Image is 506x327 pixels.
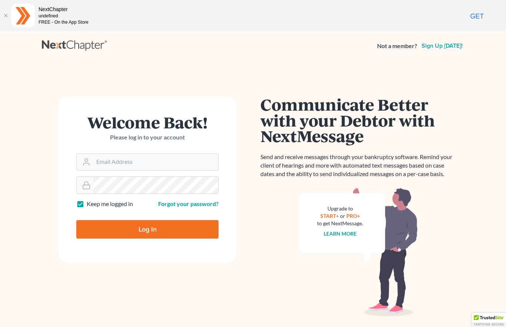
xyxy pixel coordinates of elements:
a: Sign up [DATE]! [420,43,464,49]
a: Learn more [324,230,357,237]
a: Forgot your password? [158,200,219,207]
span: or [340,213,345,219]
label: Keep me logged in [87,200,133,208]
a: START+ [320,213,339,219]
h1: Welcome Back! [76,114,219,130]
input: Log In [76,220,219,239]
p: Send and receive messages through your bankruptcy software. Remind your client of hearings and mo... [260,153,457,178]
span: GET [470,13,484,20]
div: Upgrade to [317,205,363,212]
div: NextChapter [39,6,89,13]
p: Please log in to your account [76,133,219,142]
strong: Not a member? [377,42,417,50]
a: GET [452,12,502,21]
input: Email Address [93,154,218,170]
h1: Communicate Better with your Debtor with NextMessage [260,97,457,144]
div: TrustedSite Certified [472,313,506,327]
div: FREE - On the App Store [39,19,89,26]
img: nextmessage_bg-59042aed3d76b12b5cd301f8e5b87938c9018125f34e5fa2b7a6b67550977c72.svg [299,187,418,317]
div: to get NextMessage. [317,220,363,227]
div: undefined [39,13,89,19]
a: PRO+ [346,213,360,219]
